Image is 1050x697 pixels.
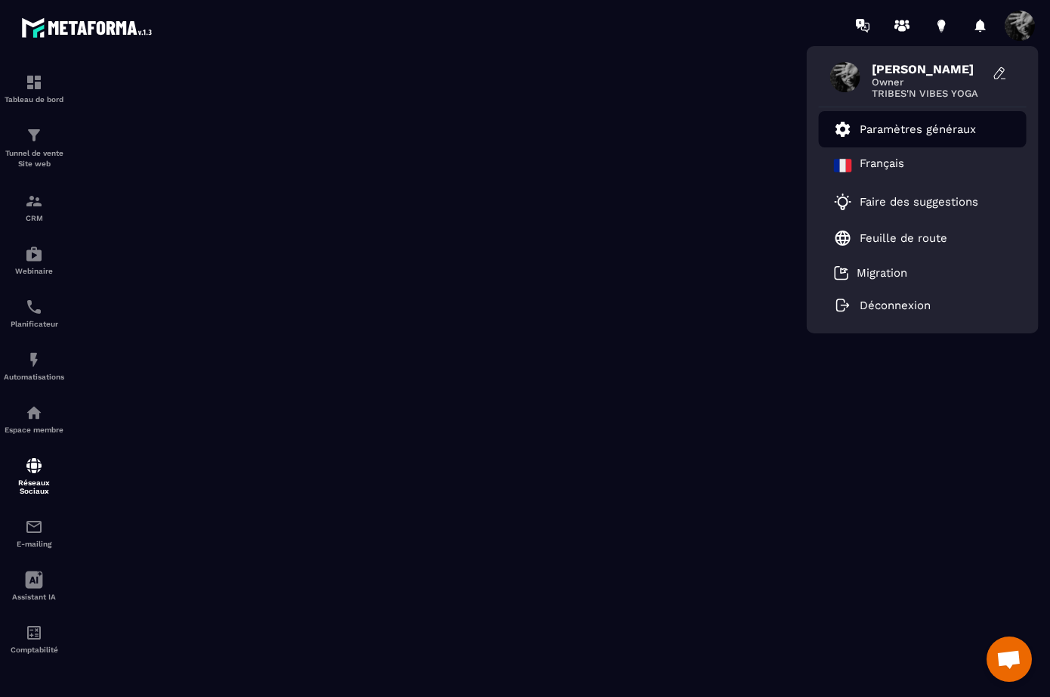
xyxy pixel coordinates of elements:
[4,559,64,612] a: Assistant IA
[4,445,64,506] a: social-networksocial-networkRéseaux Sociaux
[4,95,64,104] p: Tableau de bord
[4,339,64,392] a: automationsautomationsAutomatisations
[860,156,904,175] p: Français
[4,62,64,115] a: formationformationTableau de bord
[4,646,64,654] p: Comptabilité
[25,192,43,210] img: formation
[872,88,985,99] span: TRIBES'N VIBES YOGA
[25,518,43,536] img: email
[25,404,43,422] img: automations
[25,73,43,91] img: formation
[4,506,64,559] a: emailemailE-mailing
[857,266,907,280] p: Migration
[987,637,1032,682] div: Ouvrir le chat
[4,115,64,181] a: formationformationTunnel de vente Site web
[4,181,64,234] a: formationformationCRM
[872,62,985,76] span: [PERSON_NAME]
[4,287,64,339] a: schedulerschedulerPlanificateur
[4,540,64,548] p: E-mailing
[4,593,64,601] p: Assistant IA
[25,245,43,263] img: automations
[4,373,64,381] p: Automatisations
[4,392,64,445] a: automationsautomationsEspace membre
[25,624,43,642] img: accountant
[4,148,64,169] p: Tunnel de vente Site web
[21,14,157,42] img: logo
[860,195,978,209] p: Faire des suggestions
[834,265,907,280] a: Migration
[4,214,64,222] p: CRM
[834,229,947,247] a: Feuille de route
[25,351,43,369] img: automations
[834,120,976,138] a: Paramètres généraux
[25,457,43,475] img: social-network
[4,234,64,287] a: automationsautomationsWebinaire
[4,320,64,328] p: Planificateur
[4,267,64,275] p: Webinaire
[860,299,931,312] p: Déconnexion
[860,122,976,136] p: Paramètres généraux
[4,426,64,434] p: Espace membre
[4,479,64,495] p: Réseaux Sociaux
[4,612,64,665] a: accountantaccountantComptabilité
[25,298,43,316] img: scheduler
[25,126,43,144] img: formation
[872,76,985,88] span: Owner
[834,193,993,211] a: Faire des suggestions
[860,231,947,245] p: Feuille de route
